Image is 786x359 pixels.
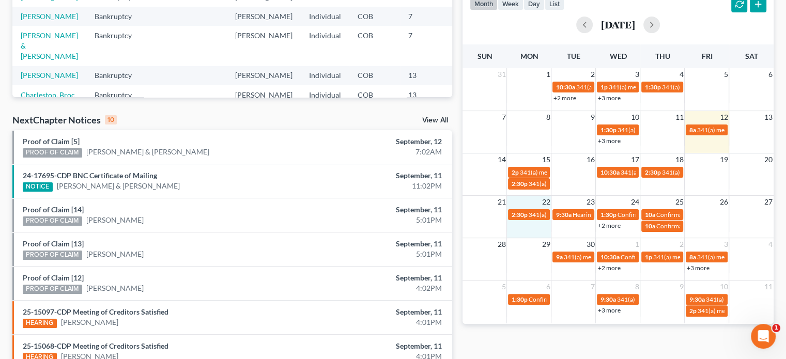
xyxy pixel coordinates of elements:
[500,111,506,123] span: 7
[528,180,677,188] span: 341(a) meeting for [MEDICAL_DATA][PERSON_NAME]
[597,137,620,145] a: +3 more
[528,211,628,218] span: 341(a) meeting for [PERSON_NAME]
[585,153,595,166] span: 16
[309,215,442,225] div: 5:01PM
[301,85,349,115] td: Individual
[23,216,82,226] div: PROOF OF CLAIM
[496,153,506,166] span: 14
[301,66,349,85] td: Individual
[545,68,551,81] span: 1
[634,280,640,293] span: 8
[689,307,696,315] span: 2p
[227,26,301,66] td: [PERSON_NAME]
[600,83,607,91] span: 1p
[86,147,209,157] a: [PERSON_NAME] & [PERSON_NAME]
[23,285,82,294] div: PROOF OF CLAIM
[585,196,595,208] span: 23
[309,317,442,327] div: 4:01PM
[21,12,78,21] a: [PERSON_NAME]
[511,295,527,303] span: 1:30p
[556,83,575,91] span: 10:30a
[678,68,684,81] span: 4
[400,66,452,85] td: 13
[520,52,538,60] span: Mon
[23,341,168,350] a: 25-15068-CDP Meeting of Creditors Satisfied
[556,211,571,218] span: 9:30a
[617,126,717,134] span: 341(a) meeting for [PERSON_NAME]
[511,180,527,188] span: 2:30p
[309,181,442,191] div: 11:02PM
[511,211,527,218] span: 2:30p
[400,26,452,66] td: 7
[309,341,442,351] div: September, 11
[496,68,506,81] span: 31
[86,283,144,293] a: [PERSON_NAME]
[661,168,761,176] span: 341(a) meeting for [PERSON_NAME]
[597,264,620,272] a: +2 more
[12,114,117,126] div: NextChapter Notices
[528,295,645,303] span: Confirmation hearing for [PERSON_NAME]
[556,253,562,261] span: 9a
[23,273,84,282] a: Proof of Claim [12]
[563,253,663,261] span: 341(a) meeting for [PERSON_NAME]
[519,168,674,176] span: 341(a) meeting for [PERSON_NAME] & [PERSON_NAME]
[541,196,551,208] span: 22
[600,253,619,261] span: 10:30a
[608,83,763,91] span: 341(a) meeting for [PERSON_NAME] & [PERSON_NAME]
[541,238,551,251] span: 29
[496,238,506,251] span: 28
[349,85,400,115] td: COB
[655,52,670,60] span: Thu
[763,111,774,123] span: 13
[674,111,684,123] span: 11
[644,222,655,230] span: 10a
[23,251,82,260] div: PROOF OF CLAIM
[227,85,301,115] td: [PERSON_NAME]
[644,83,660,91] span: 1:30p
[634,238,640,251] span: 1
[309,239,442,249] div: September, 11
[21,90,75,110] a: Charleston, Broc & Natalie
[21,31,78,60] a: [PERSON_NAME] & [PERSON_NAME]
[678,238,684,251] span: 2
[86,85,151,115] td: Bankruptcy
[772,324,780,332] span: 1
[644,168,660,176] span: 2:30p
[511,168,518,176] span: 2p
[689,126,696,134] span: 8a
[767,68,774,81] span: 6
[600,168,619,176] span: 10:30a
[349,66,400,85] td: COB
[718,280,729,293] span: 10
[661,83,761,91] span: 341(a) meeting for [PERSON_NAME]
[545,280,551,293] span: 6
[57,181,180,191] a: [PERSON_NAME] & [PERSON_NAME]
[545,111,551,123] span: 8
[86,249,144,259] a: [PERSON_NAME]
[678,280,684,293] span: 9
[745,52,758,60] span: Sat
[597,306,620,314] a: +3 more
[309,249,442,259] div: 5:01PM
[86,215,144,225] a: [PERSON_NAME]
[309,147,442,157] div: 7:02AM
[309,307,442,317] div: September, 11
[763,153,774,166] span: 20
[309,136,442,147] div: September, 12
[589,68,595,81] span: 2
[23,239,84,248] a: Proof of Claim [13]
[629,111,640,123] span: 10
[567,52,580,60] span: Tue
[23,182,53,192] div: NOTICE
[609,52,626,60] span: Wed
[600,295,615,303] span: 9:30a
[600,126,616,134] span: 1:30p
[23,171,157,180] a: 24-17695-CDP BNC Certificate of Mailing
[452,66,501,85] td: 25-14873
[674,196,684,208] span: 25
[500,280,506,293] span: 5
[400,7,452,26] td: 7
[21,71,78,80] a: [PERSON_NAME]
[597,222,620,229] a: +2 more
[644,211,655,218] span: 10a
